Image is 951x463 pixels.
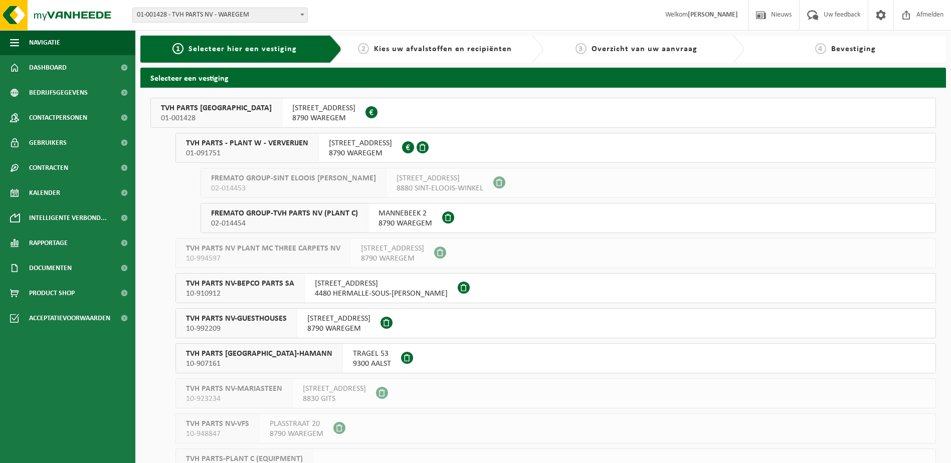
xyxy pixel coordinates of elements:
span: Documenten [29,256,72,281]
span: [STREET_ADDRESS] [303,384,366,394]
span: Bedrijfsgegevens [29,80,88,105]
button: TVH PARTS - PLANT W - VERVERIJEN 01-091751 [STREET_ADDRESS]8790 WAREGEM [175,133,936,163]
span: 4480 HERMALLE-SOUS-[PERSON_NAME] [315,289,448,299]
span: Kies uw afvalstoffen en recipiënten [374,45,512,53]
span: Contracten [29,155,68,180]
span: Product Shop [29,281,75,306]
span: 02-014453 [211,183,376,193]
span: TVH PARTS NV-VFS [186,419,249,429]
span: 8880 SINT-ELOOIS-WINKEL [397,183,483,193]
span: TVH PARTS NV-BEPCO PARTS SA [186,279,294,289]
button: TVH PARTS NV-GUESTHOUSES 10-992209 [STREET_ADDRESS]8790 WAREGEM [175,308,936,338]
span: 8790 WAREGEM [378,218,432,228]
span: 01-091751 [186,148,308,158]
span: [STREET_ADDRESS] [397,173,483,183]
strong: [PERSON_NAME] [688,11,738,19]
span: TVH PARTS NV PLANT MC THREE CARPETS NV [186,244,340,254]
span: 01-001428 - TVH PARTS NV - WAREGEM [133,8,307,22]
span: 01-001428 [161,113,272,123]
span: 2 [358,43,369,54]
span: Contactpersonen [29,105,87,130]
span: 02-014454 [211,218,358,228]
span: PLASSTRAAT 20 [270,419,323,429]
button: TVH PARTS NV-BEPCO PARTS SA 10-910912 [STREET_ADDRESS]4480 HERMALLE-SOUS-[PERSON_NAME] [175,273,936,303]
h2: Selecteer een vestiging [140,68,946,87]
span: [STREET_ADDRESS] [307,314,370,324]
span: Selecteer hier een vestiging [188,45,297,53]
span: 8790 WAREGEM [307,324,370,334]
span: 10-910912 [186,289,294,299]
button: TVH PARTS [GEOGRAPHIC_DATA]-HAMANN 10-907161 TRAGEL 539300 AALST [175,343,936,373]
span: TVH PARTS - PLANT W - VERVERIJEN [186,138,308,148]
button: FREMATO GROUP-TVH PARTS NV (PLANT C) 02-014454 MANNEBEEK 28790 WAREGEM [201,203,936,233]
span: 4 [815,43,826,54]
span: Navigatie [29,30,60,55]
span: 8830 GITS [303,394,366,404]
span: 10-948847 [186,429,249,439]
span: 3 [576,43,587,54]
span: MANNEBEEK 2 [378,208,432,218]
span: Rapportage [29,230,68,256]
span: [STREET_ADDRESS] [292,103,355,113]
span: TVH PARTS NV-GUESTHOUSES [186,314,287,324]
span: FREMATO GROUP-TVH PARTS NV (PLANT C) [211,208,358,218]
span: FREMATO GROUP-SINT ELOOIS [PERSON_NAME] [211,173,376,183]
span: 01-001428 - TVH PARTS NV - WAREGEM [132,8,308,23]
span: Gebruikers [29,130,67,155]
span: Kalender [29,180,60,205]
button: TVH PARTS [GEOGRAPHIC_DATA] 01-001428 [STREET_ADDRESS]8790 WAREGEM [150,98,936,128]
span: 10-992209 [186,324,287,334]
span: Dashboard [29,55,67,80]
span: TVH PARTS NV-MARIASTEEN [186,384,282,394]
span: TVH PARTS [GEOGRAPHIC_DATA] [161,103,272,113]
span: 8790 WAREGEM [329,148,392,158]
span: TRAGEL 53 [353,349,391,359]
span: 8790 WAREGEM [270,429,323,439]
span: Bevestiging [831,45,876,53]
span: Intelligente verbond... [29,205,107,230]
span: 9300 AALST [353,359,391,369]
span: 1 [172,43,183,54]
span: 8790 WAREGEM [292,113,355,123]
span: [STREET_ADDRESS] [315,279,448,289]
span: Acceptatievoorwaarden [29,306,110,331]
span: [STREET_ADDRESS] [361,244,424,254]
span: [STREET_ADDRESS] [329,138,392,148]
span: 8790 WAREGEM [361,254,424,264]
span: TVH PARTS [GEOGRAPHIC_DATA]-HAMANN [186,349,332,359]
span: Overzicht van uw aanvraag [592,45,697,53]
span: 10-907161 [186,359,332,369]
span: 10-994597 [186,254,340,264]
span: 10-923234 [186,394,282,404]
